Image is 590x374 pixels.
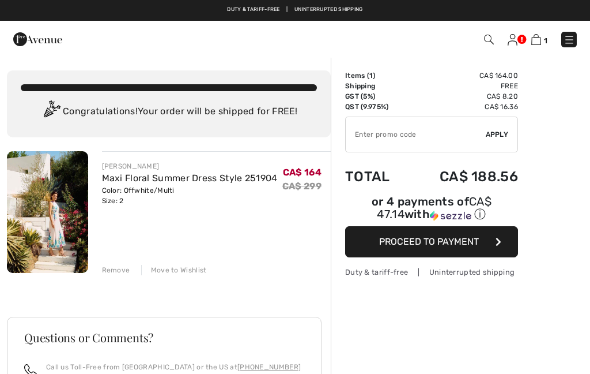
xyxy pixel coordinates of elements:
[346,117,486,152] input: Promo code
[531,32,547,46] a: 1
[345,81,408,91] td: Shipping
[21,100,317,124] div: Congratulations! Your order will be shipped for FREE!
[379,236,479,247] span: Proceed to Payment
[7,151,88,273] img: Maxi Floral Summer Dress Style 251904
[544,36,547,45] span: 1
[345,267,518,278] div: Duty & tariff-free | Uninterrupted shipping
[408,70,518,81] td: CA$ 164.00
[40,100,63,124] img: Congratulation2.svg
[141,265,207,275] div: Move to Wishlist
[369,72,373,80] span: 1
[345,70,408,81] td: Items ( )
[430,211,471,221] img: Sezzle
[345,226,518,257] button: Proceed to Payment
[345,102,408,112] td: QST (9.975%)
[531,34,541,45] img: Shopping Bag
[282,181,322,192] s: CA$ 299
[508,34,517,46] img: My Info
[345,196,518,222] div: or 4 payments of with
[486,129,509,140] span: Apply
[24,332,304,343] h3: Questions or Comments?
[13,28,62,51] img: 1ère Avenue
[102,161,278,171] div: [PERSON_NAME]
[345,91,408,102] td: GST (5%)
[102,265,130,275] div: Remove
[237,363,301,371] a: [PHONE_NUMBER]
[13,33,62,44] a: 1ère Avenue
[345,157,408,196] td: Total
[408,102,518,112] td: CA$ 16.36
[563,34,575,46] img: Menu
[283,167,322,178] span: CA$ 164
[484,35,494,44] img: Search
[408,91,518,102] td: CA$ 8.20
[408,157,518,196] td: CA$ 188.56
[408,81,518,91] td: Free
[345,196,518,226] div: or 4 payments ofCA$ 47.14withSezzle Click to learn more about Sezzle
[102,173,278,184] a: Maxi Floral Summer Dress Style 251904
[377,195,491,221] span: CA$ 47.14
[46,362,301,372] p: Call us Toll-Free from [GEOGRAPHIC_DATA] or the US at
[102,185,278,206] div: Color: Offwhite/Multi Size: 2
